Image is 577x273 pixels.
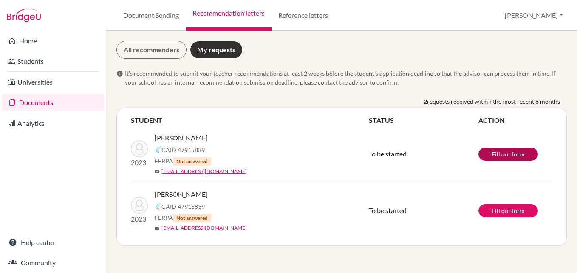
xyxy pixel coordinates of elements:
[130,115,368,126] th: STUDENT
[478,204,538,217] a: Fill out form
[155,226,160,231] span: mail
[155,213,211,222] span: FERPA
[478,115,553,126] th: ACTION
[155,133,208,143] span: [PERSON_NAME]
[131,157,148,168] p: 2023
[369,206,407,214] span: To be started
[2,115,104,132] a: Analytics
[131,197,148,214] img: Dzikiti, Beatrice
[161,145,205,154] span: CAID 47915839
[155,156,211,166] span: FERPA
[155,203,161,210] img: Common App logo
[2,53,104,70] a: Students
[155,146,161,153] img: Common App logo
[2,234,104,251] a: Help center
[369,150,407,158] span: To be started
[173,214,211,222] span: Not answered
[131,140,148,157] img: Dzikiti, Beatrice
[155,169,160,174] span: mail
[161,202,205,211] span: CAID 47915839
[424,97,427,106] b: 2
[2,74,104,91] a: Universities
[427,97,560,106] span: requests received within the most recent 8 months
[478,148,538,161] a: Fill out form
[2,254,104,271] a: Community
[116,41,187,59] a: All recommenders
[190,41,243,59] a: My requests
[161,168,247,175] a: [EMAIL_ADDRESS][DOMAIN_NAME]
[161,224,247,232] a: [EMAIL_ADDRESS][DOMAIN_NAME]
[155,189,208,199] span: [PERSON_NAME]
[131,214,148,224] p: 2023
[125,69,567,87] span: It’s recommended to submit your teacher recommendations at least 2 weeks before the student’s app...
[501,7,567,23] button: [PERSON_NAME]
[2,32,104,49] a: Home
[368,115,478,126] th: STATUS
[2,94,104,111] a: Documents
[7,9,41,22] img: Bridge-U
[116,70,123,77] span: info
[173,157,211,166] span: Not answered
